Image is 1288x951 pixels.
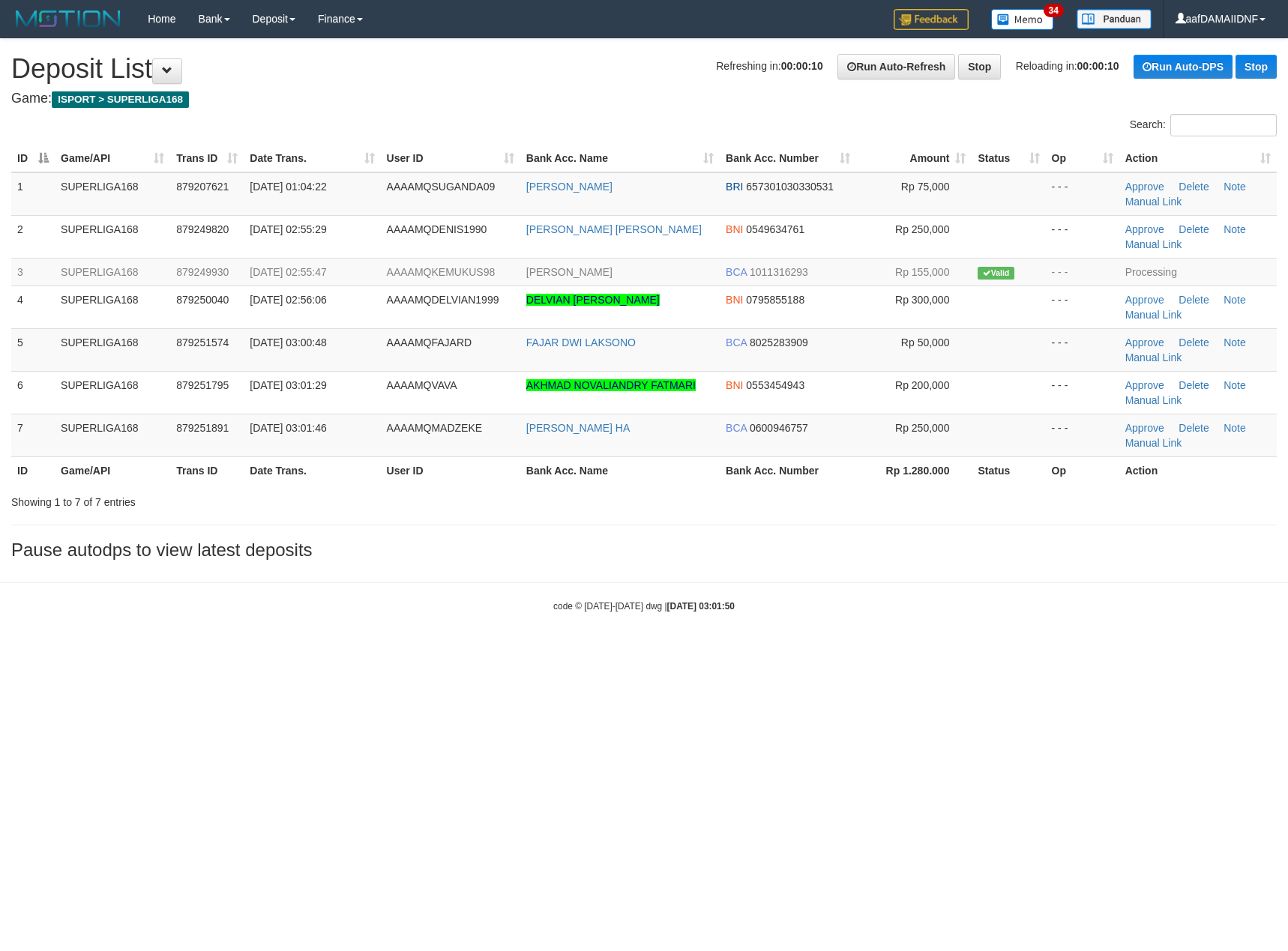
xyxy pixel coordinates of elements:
span: 879251795 [176,379,229,391]
span: 879250040 [176,294,229,306]
a: Stop [958,54,1001,79]
th: Bank Acc. Number [720,456,856,484]
th: Bank Acc. Name: activate to sort column ascending [520,145,720,172]
span: ISPORT > SUPERLIGA168 [52,91,189,108]
a: Manual Link [1125,394,1182,406]
span: Rp 50,000 [901,336,950,348]
span: Copy 1011316293 to clipboard [750,266,808,278]
th: Status [972,456,1045,484]
span: Rp 250,000 [895,422,949,434]
td: - - - [1046,172,1119,216]
td: SUPERLIGA168 [55,414,170,456]
td: 1 [11,172,55,216]
strong: 00:00:10 [781,60,823,72]
td: SUPERLIGA168 [55,215,170,258]
label: Search: [1130,114,1277,136]
a: Note [1224,422,1246,434]
a: Manual Link [1125,351,1182,363]
th: Action: activate to sort column ascending [1119,145,1277,172]
td: 7 [11,414,55,456]
td: 2 [11,215,55,258]
span: 879207621 [176,181,229,193]
span: 34 [1044,4,1064,17]
a: Manual Link [1125,238,1182,250]
a: Delete [1179,294,1209,306]
th: Date Trans. [244,456,380,484]
img: Feedback.jpg [894,9,969,30]
h4: Game: [11,91,1277,106]
span: Copy 8025283909 to clipboard [750,336,808,348]
span: [DATE] 03:01:29 [250,379,326,391]
span: Copy 0549634761 to clipboard [746,223,804,235]
a: [PERSON_NAME] [526,181,613,193]
th: Rp 1.280.000 [856,456,972,484]
span: [DATE] 02:55:29 [250,223,326,235]
a: Manual Link [1125,196,1182,208]
span: [DATE] 02:55:47 [250,266,326,278]
span: AAAAMQSUGANDA09 [387,181,496,193]
th: ID: activate to sort column descending [11,145,55,172]
span: 879251574 [176,336,229,348]
a: AKHMAD NOVALIANDRY FATMARI [526,379,696,391]
span: 879249930 [176,266,229,278]
a: Manual Link [1125,309,1182,321]
th: Op: activate to sort column ascending [1046,145,1119,172]
span: AAAAMQMADZEKE [387,422,483,434]
th: Status: activate to sort column ascending [972,145,1045,172]
td: SUPERLIGA168 [55,258,170,286]
div: Showing 1 to 7 of 7 entries [11,489,526,510]
th: ID [11,456,55,484]
span: Rp 300,000 [895,294,949,306]
span: Rp 200,000 [895,379,949,391]
th: Op [1046,456,1119,484]
th: Date Trans.: activate to sort column ascending [244,145,380,172]
td: SUPERLIGA168 [55,286,170,328]
a: Note [1224,379,1246,391]
td: SUPERLIGA168 [55,371,170,414]
td: 3 [11,258,55,286]
td: Processing [1119,258,1277,286]
td: - - - [1046,258,1119,286]
td: - - - [1046,371,1119,414]
th: User ID [381,456,520,484]
span: BNI [726,379,743,391]
span: BCA [726,266,747,278]
a: Approve [1125,379,1164,391]
th: Bank Acc. Name [520,456,720,484]
img: Button%20Memo.svg [991,9,1054,30]
span: Valid transaction [978,267,1014,280]
img: panduan.png [1077,9,1152,29]
th: User ID: activate to sort column ascending [381,145,520,172]
span: BCA [726,336,747,348]
img: MOTION_logo.png [11,7,125,30]
a: Approve [1125,294,1164,306]
a: [PERSON_NAME] HA [526,422,630,434]
span: Rp 250,000 [895,223,949,235]
a: Approve [1125,336,1164,348]
th: Game/API [55,456,170,484]
a: Delete [1179,181,1209,193]
h3: Pause autodps to view latest deposits [11,540,1277,560]
h1: Deposit List [11,54,1277,84]
a: DELVIAN [PERSON_NAME] [526,294,660,306]
th: Action [1119,456,1277,484]
a: Delete [1179,422,1209,434]
span: [DATE] 03:01:46 [250,422,326,434]
span: BRI [726,181,743,193]
span: AAAAMQKEMUKUS98 [387,266,496,278]
span: [DATE] 01:04:22 [250,181,326,193]
span: AAAAMQVAVA [387,379,457,391]
a: Approve [1125,422,1164,434]
a: Note [1224,336,1246,348]
th: Game/API: activate to sort column ascending [55,145,170,172]
td: - - - [1046,286,1119,328]
td: SUPERLIGA168 [55,172,170,216]
span: AAAAMQDELVIAN1999 [387,294,499,306]
span: BNI [726,294,743,306]
td: 4 [11,286,55,328]
span: [DATE] 02:56:06 [250,294,326,306]
td: 5 [11,328,55,371]
td: - - - [1046,215,1119,258]
a: Note [1224,181,1246,193]
a: Run Auto-DPS [1134,55,1233,79]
